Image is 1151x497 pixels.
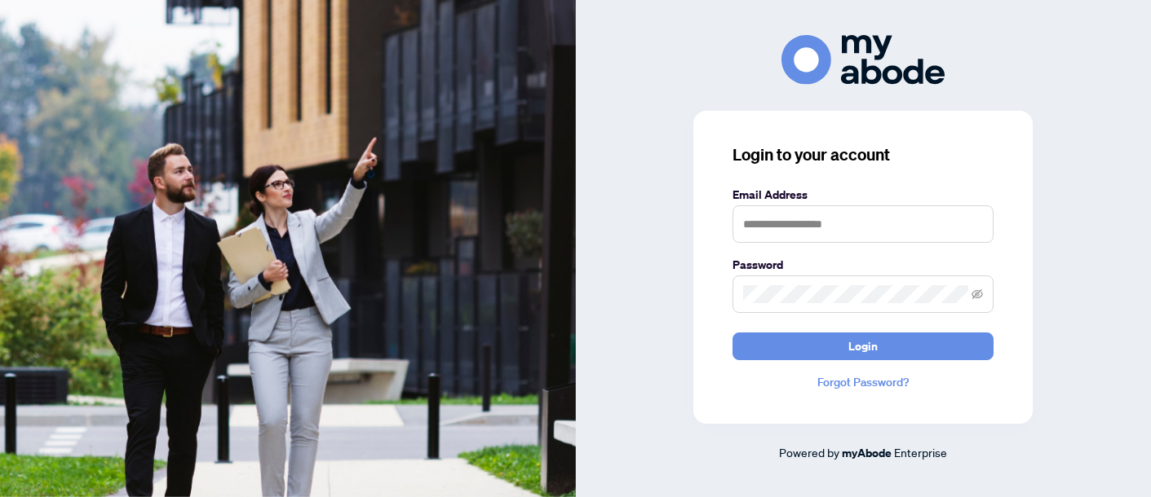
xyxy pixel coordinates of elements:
img: ma-logo [781,35,945,85]
button: Login [733,332,994,360]
span: Login [848,333,878,359]
label: Password [733,256,994,274]
label: Email Address [733,186,994,204]
span: Powered by [779,445,839,460]
a: Forgot Password? [733,373,994,391]
span: Enterprise [894,445,947,460]
h3: Login to your account [733,143,994,166]
a: myAbode [842,444,892,462]
span: eye-invisible [972,288,983,300]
